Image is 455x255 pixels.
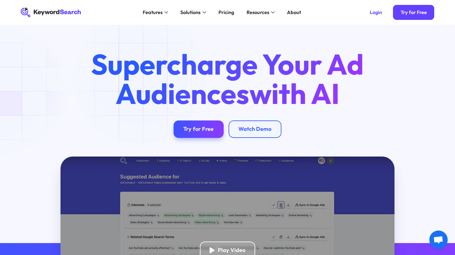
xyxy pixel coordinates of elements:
[143,9,163,16] div: Features
[215,7,238,17] a: Pricing
[370,9,382,15] div: Login
[247,9,269,16] div: Resources
[180,9,200,16] div: Solutions
[429,231,448,249] a: Open chat
[249,76,339,111] span: with AI
[79,50,376,108] h1: Supercharge Your Ad Audiences
[174,120,224,138] a: Try for Free
[283,7,305,17] a: About
[183,126,214,133] div: Try for Free
[218,9,234,16] div: Pricing
[238,126,271,133] div: Watch Demo
[287,9,301,16] div: About
[362,5,390,20] a: Login
[218,247,245,254] div: Play Video
[393,5,434,20] a: Try for Free
[401,9,427,15] div: Try for Free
